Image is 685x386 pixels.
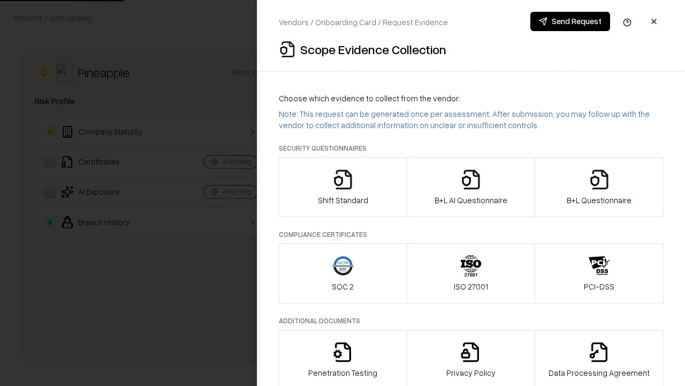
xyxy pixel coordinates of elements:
button: PCI-DSS [535,243,664,303]
button: B+L AI Questionnaire [407,157,536,217]
button: Shift Standard [279,157,407,217]
p: Shift Standard [318,195,368,206]
p: B+L AI Questionnaire [435,195,507,206]
p: Security Questionnaires [279,144,664,153]
p: B+L Questionnaire [567,195,631,206]
p: SOC 2 [332,281,354,292]
button: SOC 2 [279,243,407,303]
button: ISO 27001 [407,243,536,303]
p: Scope Evidence Collection [300,41,446,58]
p: Privacy Policy [446,367,496,378]
p: PCI-DSS [584,281,614,292]
p: ISO 27001 [454,281,488,292]
p: Penetration Testing [308,367,377,378]
p: Vendors / Onboarding Card / Request Evidence [279,17,448,28]
p: Note: This request can be generated once per assessment. After submission, you may follow up with... [279,108,664,131]
button: Send Request [530,12,610,31]
p: Compliance Certificates [279,230,664,239]
button: B+L Questionnaire [535,157,664,217]
p: Additional Documents [279,316,664,325]
p: Data Processing Agreement [549,367,650,378]
p: Choose which evidence to collect from the vendor: [279,93,664,104]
